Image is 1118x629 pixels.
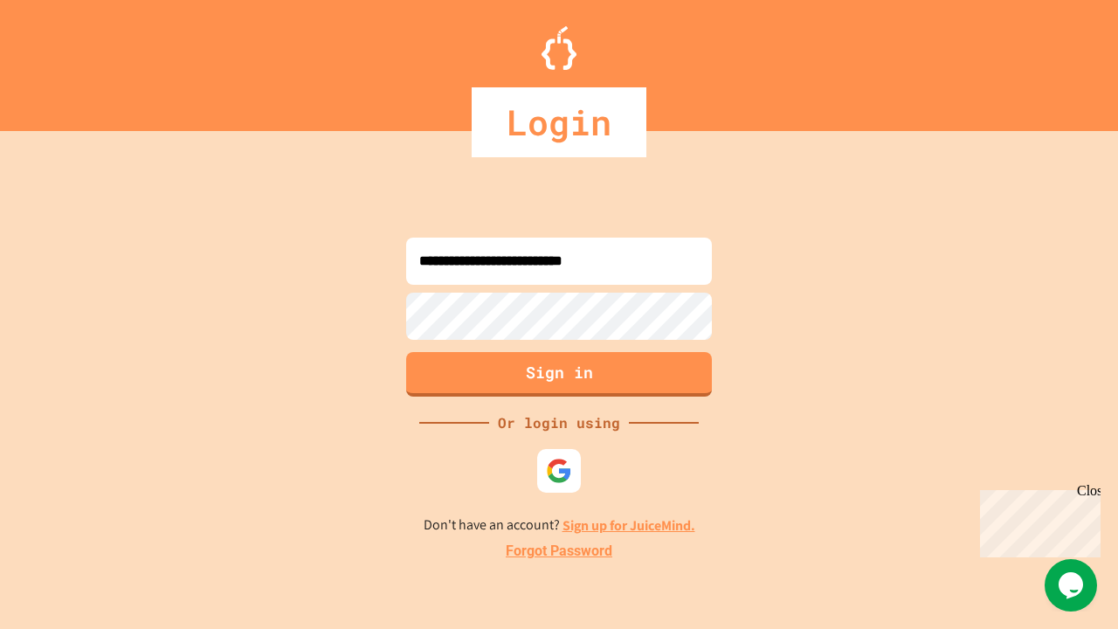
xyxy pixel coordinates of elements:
div: Login [472,87,646,157]
a: Sign up for JuiceMind. [562,516,695,535]
img: google-icon.svg [546,458,572,484]
div: Chat with us now!Close [7,7,121,111]
iframe: chat widget [1045,559,1101,612]
button: Sign in [406,352,712,397]
a: Forgot Password [506,541,612,562]
iframe: chat widget [973,483,1101,557]
div: Or login using [489,412,629,433]
img: Logo.svg [542,26,576,70]
p: Don't have an account? [424,515,695,536]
